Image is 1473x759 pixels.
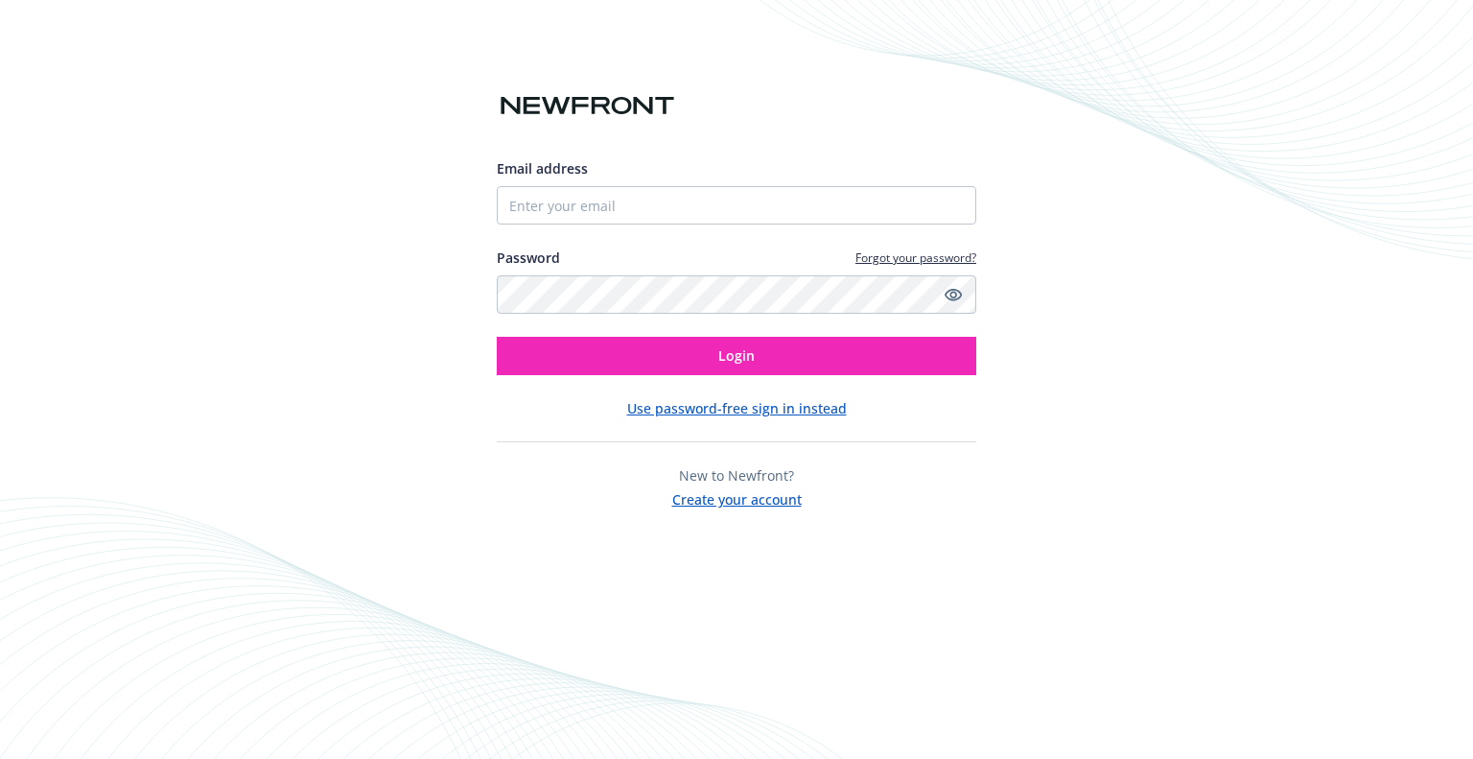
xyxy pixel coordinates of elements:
[718,346,755,365] span: Login
[497,275,976,314] input: Enter your password
[679,466,794,485] span: New to Newfront?
[627,398,847,418] button: Use password-free sign in instead
[497,248,560,268] label: Password
[855,249,976,266] a: Forgot your password?
[672,486,802,510] button: Create your account
[497,337,976,375] button: Login
[497,89,678,123] img: Newfront logo
[497,186,976,225] input: Enter your email
[497,159,588,178] span: Email address
[942,283,965,306] a: Show password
